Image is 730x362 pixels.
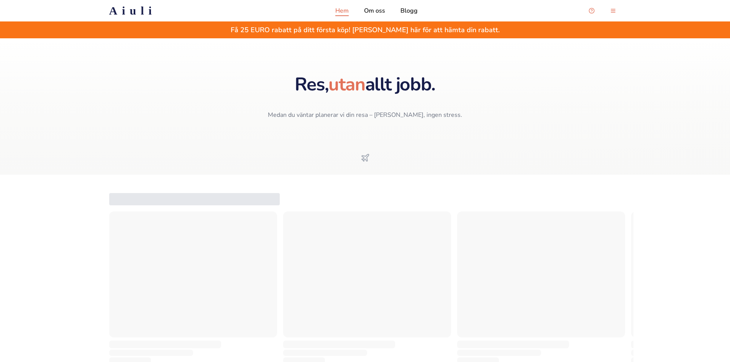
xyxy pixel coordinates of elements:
h2: Aiuli [109,4,156,18]
span: Medan du väntar planerar vi din resa – [PERSON_NAME], ingen stress. [268,110,462,120]
span: utan [328,72,365,97]
button: menu-button [605,3,621,18]
button: Open support chat [584,3,599,18]
span: Res, allt jobb. [295,72,435,97]
a: Aiuli [97,4,169,18]
a: Hem [335,6,349,15]
a: Om oss [364,6,385,15]
a: Blogg [400,6,418,15]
